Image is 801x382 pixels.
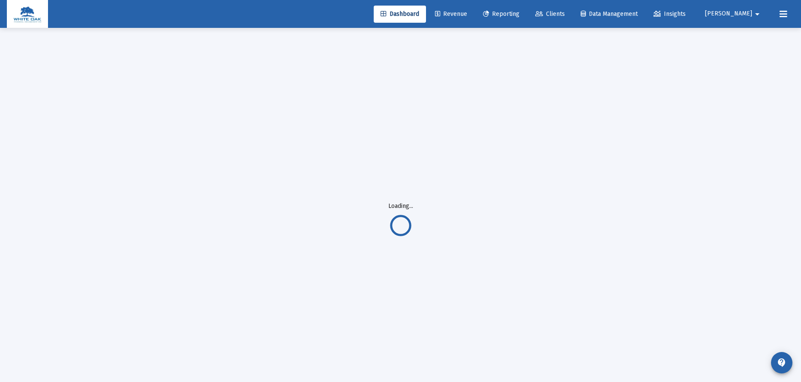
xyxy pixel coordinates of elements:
[574,6,645,23] a: Data Management
[374,6,426,23] a: Dashboard
[654,10,686,18] span: Insights
[528,6,572,23] a: Clients
[13,6,42,23] img: Dashboard
[476,6,526,23] a: Reporting
[752,6,762,23] mat-icon: arrow_drop_down
[695,5,773,22] button: [PERSON_NAME]
[483,10,519,18] span: Reporting
[381,10,419,18] span: Dashboard
[705,10,752,18] span: [PERSON_NAME]
[535,10,565,18] span: Clients
[777,358,787,368] mat-icon: contact_support
[435,10,467,18] span: Revenue
[428,6,474,23] a: Revenue
[581,10,638,18] span: Data Management
[647,6,693,23] a: Insights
